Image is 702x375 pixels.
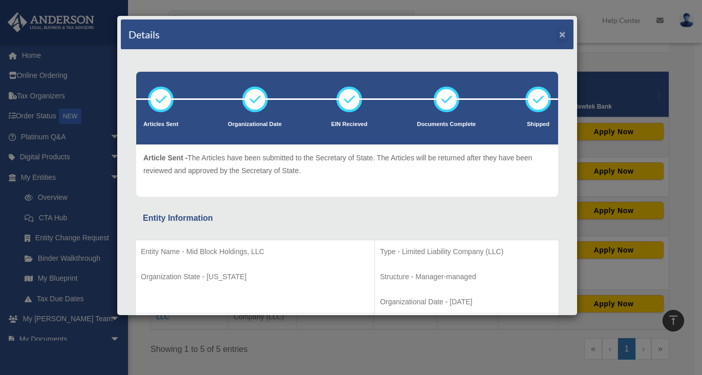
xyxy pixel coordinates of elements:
button: × [559,29,566,39]
p: Shipped [525,119,551,130]
p: Organizational Date [228,119,282,130]
p: Organizational Date - [DATE] [380,296,554,308]
p: Type - Limited Liability Company (LLC) [380,245,554,258]
p: Structure - Manager-managed [380,270,554,283]
p: Entity Name - Mid Block Holdings, LLC [141,245,369,258]
p: Organization State - [US_STATE] [141,270,369,283]
p: The Articles have been submitted to the Secretary of State. The Articles will be returned after t... [143,152,551,177]
p: Articles Sent [143,119,178,130]
span: Article Sent - [143,154,187,162]
h4: Details [129,27,160,41]
p: Documents Complete [417,119,476,130]
div: Entity Information [143,211,551,225]
p: EIN Recieved [331,119,368,130]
